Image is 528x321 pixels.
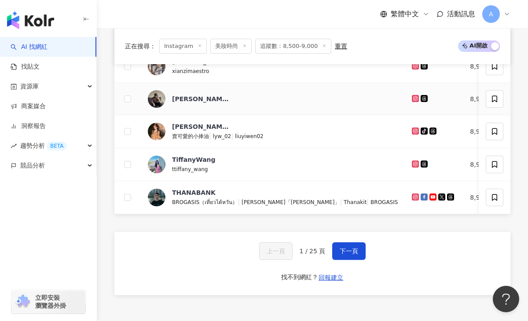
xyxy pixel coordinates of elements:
a: KOL Avatar[PERSON_NAME]賣可愛的小捧油|lyw_02|liuyiwen02 [148,122,398,141]
span: 賣可愛的小捧油 [172,133,209,139]
span: 追蹤數：8,500-9,000 [255,39,331,54]
a: chrome extension立即安裝 瀏覽器外掛 [11,290,85,314]
button: 下一頁 [332,242,366,260]
a: 商案媒合 [11,102,46,111]
span: lyw_02 [213,133,231,139]
div: 重置 [335,43,347,50]
span: 繁體中文 [391,9,419,19]
img: KOL Avatar [148,90,165,108]
span: | [231,132,235,139]
span: 正在搜尋 ： [125,43,156,50]
a: 洞察報告 [11,122,46,131]
span: 美妝時尚 [210,39,252,54]
span: 競品分析 [20,156,45,175]
span: rise [11,143,17,149]
span: 活動訊息 [447,10,475,18]
div: BETA [47,142,67,150]
div: TiffanyWang [172,155,216,164]
span: Instagram [159,39,207,54]
a: searchAI 找網紅 [11,43,48,51]
span: | [209,132,213,139]
span: liuyiwen02 [235,133,264,139]
div: 找不到網紅？ [281,273,318,282]
span: BROGASIS [370,199,398,205]
span: Thanakit [344,199,367,205]
div: [PERSON_NAME] [172,122,229,131]
span: [PERSON_NAME]「[PERSON_NAME]」 [242,199,340,205]
span: A [489,9,493,19]
img: logo [7,11,54,29]
span: BROGASIS（เที่ยวไต้หวัน） [172,199,238,205]
div: THANABANK [172,188,216,197]
button: 上一頁 [259,242,293,260]
span: 回報建立 [319,274,343,281]
a: KOL Avatar[PERSON_NAME] [148,90,398,108]
span: ttiffany_wang [172,166,208,172]
a: KOL AvatarTiffanyWangttiffany_wang [148,155,398,174]
span: 趨勢分析 [20,136,67,156]
a: 找貼文 [11,62,40,71]
img: KOL Avatar [148,123,165,140]
span: | [340,198,344,205]
span: 下一頁 [340,248,358,255]
span: | [367,198,370,205]
iframe: Help Scout Beacon - Open [493,286,519,312]
span: 立即安裝 瀏覽器外掛 [35,294,66,310]
img: KOL Avatar [148,156,165,173]
span: xianzimaestro [172,68,209,74]
a: KOL Avatar[PERSON_NAME]xianzimaestro [148,57,398,76]
button: 回報建立 [318,270,344,285]
img: chrome extension [14,295,31,309]
div: [PERSON_NAME] [172,95,229,103]
span: 資源庫 [20,77,39,96]
img: KOL Avatar [148,58,165,75]
span: 1 / 25 頁 [300,248,326,255]
span: | [238,198,242,205]
a: KOL AvatarTHANABANKBROGASIS（เที่ยวไต้หวัน）|[PERSON_NAME]「[PERSON_NAME]」|Thanakit|BROGASIS [148,188,398,207]
img: KOL Avatar [148,189,165,206]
